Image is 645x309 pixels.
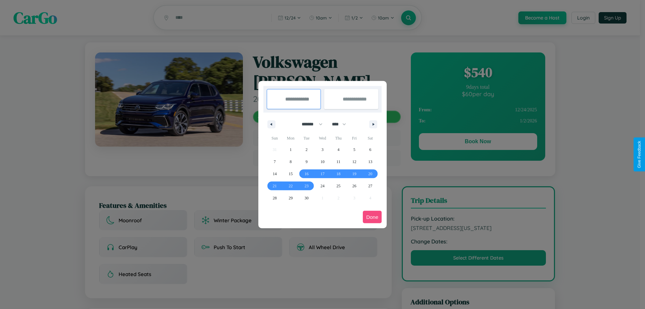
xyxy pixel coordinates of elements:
[368,156,372,168] span: 13
[331,144,346,156] button: 4
[299,180,314,192] button: 23
[283,168,298,180] button: 15
[267,133,283,144] span: Sun
[306,156,308,168] span: 9
[299,192,314,204] button: 30
[320,168,325,180] span: 17
[267,180,283,192] button: 21
[321,144,324,156] span: 3
[346,168,362,180] button: 19
[314,144,330,156] button: 3
[273,180,277,192] span: 21
[289,180,293,192] span: 22
[352,180,356,192] span: 26
[267,192,283,204] button: 28
[273,192,277,204] span: 28
[336,168,340,180] span: 18
[314,156,330,168] button: 10
[346,133,362,144] span: Fri
[283,144,298,156] button: 1
[299,144,314,156] button: 2
[283,133,298,144] span: Mon
[283,156,298,168] button: 8
[314,168,330,180] button: 17
[320,156,325,168] span: 10
[331,168,346,180] button: 18
[352,156,356,168] span: 12
[336,180,340,192] span: 25
[290,144,292,156] span: 1
[299,133,314,144] span: Tue
[273,168,277,180] span: 14
[274,156,276,168] span: 7
[362,144,378,156] button: 6
[314,133,330,144] span: Wed
[289,168,293,180] span: 15
[289,192,293,204] span: 29
[352,168,356,180] span: 19
[369,144,371,156] span: 6
[362,180,378,192] button: 27
[267,168,283,180] button: 14
[637,141,642,168] div: Give Feedback
[346,156,362,168] button: 12
[320,180,325,192] span: 24
[362,133,378,144] span: Sat
[331,180,346,192] button: 25
[283,192,298,204] button: 29
[305,168,309,180] span: 16
[299,168,314,180] button: 16
[290,156,292,168] span: 8
[363,211,382,223] button: Done
[368,180,372,192] span: 27
[305,180,309,192] span: 23
[337,156,341,168] span: 11
[314,180,330,192] button: 24
[331,156,346,168] button: 11
[306,144,308,156] span: 2
[368,168,372,180] span: 20
[362,156,378,168] button: 13
[362,168,378,180] button: 20
[353,144,355,156] span: 5
[337,144,339,156] span: 4
[283,180,298,192] button: 22
[305,192,309,204] span: 30
[331,133,346,144] span: Thu
[346,180,362,192] button: 26
[299,156,314,168] button: 9
[267,156,283,168] button: 7
[346,144,362,156] button: 5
